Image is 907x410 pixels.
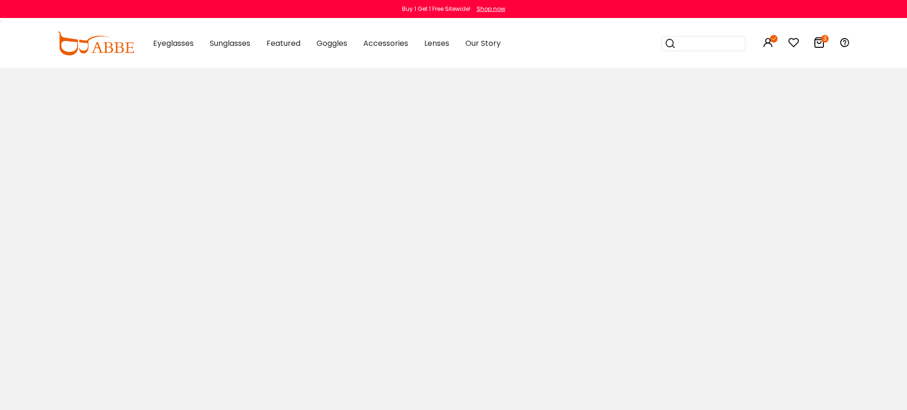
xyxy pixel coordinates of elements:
[57,32,134,55] img: abbeglasses.com
[317,38,347,49] span: Goggles
[813,39,825,50] a: 3
[266,38,300,49] span: Featured
[477,5,505,13] div: Shop now
[465,38,501,49] span: Our Story
[210,38,250,49] span: Sunglasses
[472,5,505,13] a: Shop now
[402,5,471,13] div: Buy 1 Get 1 Free Sitewide!
[363,38,408,49] span: Accessories
[153,38,194,49] span: Eyeglasses
[821,35,829,43] i: 3
[424,38,449,49] span: Lenses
